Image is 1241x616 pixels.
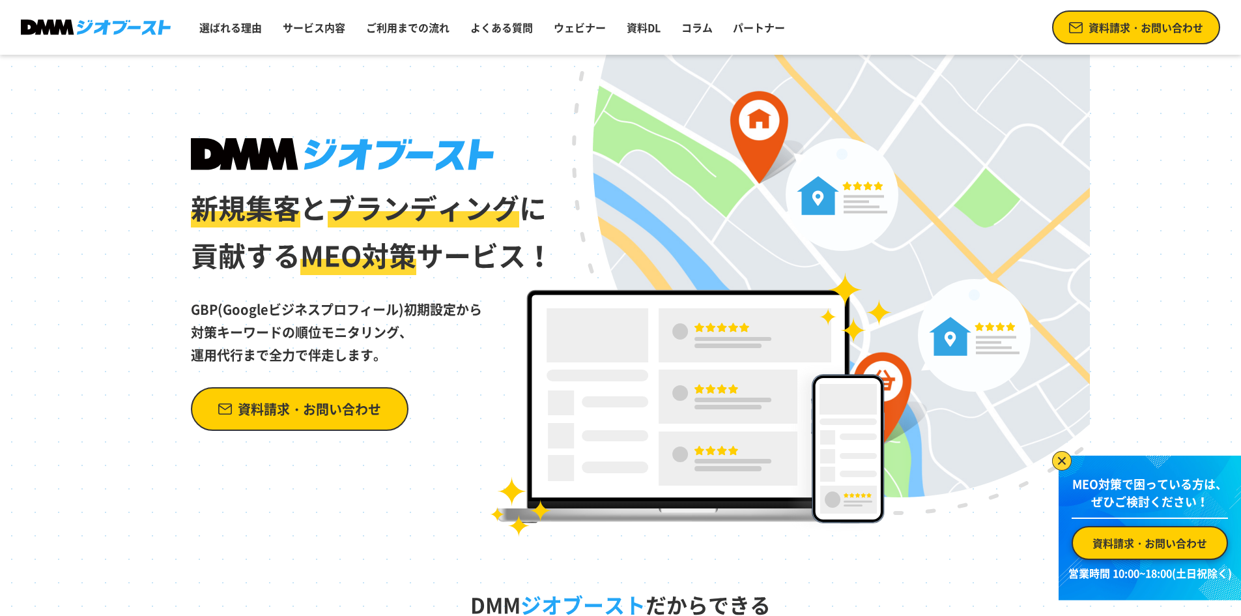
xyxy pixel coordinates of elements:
[191,280,554,366] p: GBP(Googleビジネスプロフィール)初期設定から 対策キーワードの順位モニタリング、 運用代行まで全力で伴走します。
[238,398,381,420] span: 資料請求・お問い合わせ
[361,14,455,40] a: ご利用までの流れ
[300,235,416,275] span: MEO対策
[1052,10,1220,44] a: 資料請求・お問い合わせ
[621,14,666,40] a: 資料DL
[191,187,300,227] span: 新規集客
[328,187,519,227] span: ブランディング
[194,14,267,40] a: 選ばれる理由
[1089,20,1203,35] span: 資料請求・お問い合わせ
[191,138,554,280] h1: と に 貢献する サービス！
[728,14,790,40] a: パートナー
[191,138,494,171] img: DMMジオブースト
[21,20,171,36] img: DMMジオブースト
[549,14,611,40] a: ウェビナー
[1092,535,1207,551] span: 資料請求・お問い合わせ
[676,14,718,40] a: コラム
[1072,475,1228,519] p: MEO対策で困っている方は、 ぜひご検討ください！
[1052,451,1072,471] img: バナーを閉じる
[1072,526,1228,560] a: 資料請求・お問い合わせ
[278,14,350,40] a: サービス内容
[191,387,408,431] a: 資料請求・お問い合わせ
[465,14,538,40] a: よくある質問
[1066,565,1233,581] p: 営業時間 10:00~18:00(土日祝除く)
